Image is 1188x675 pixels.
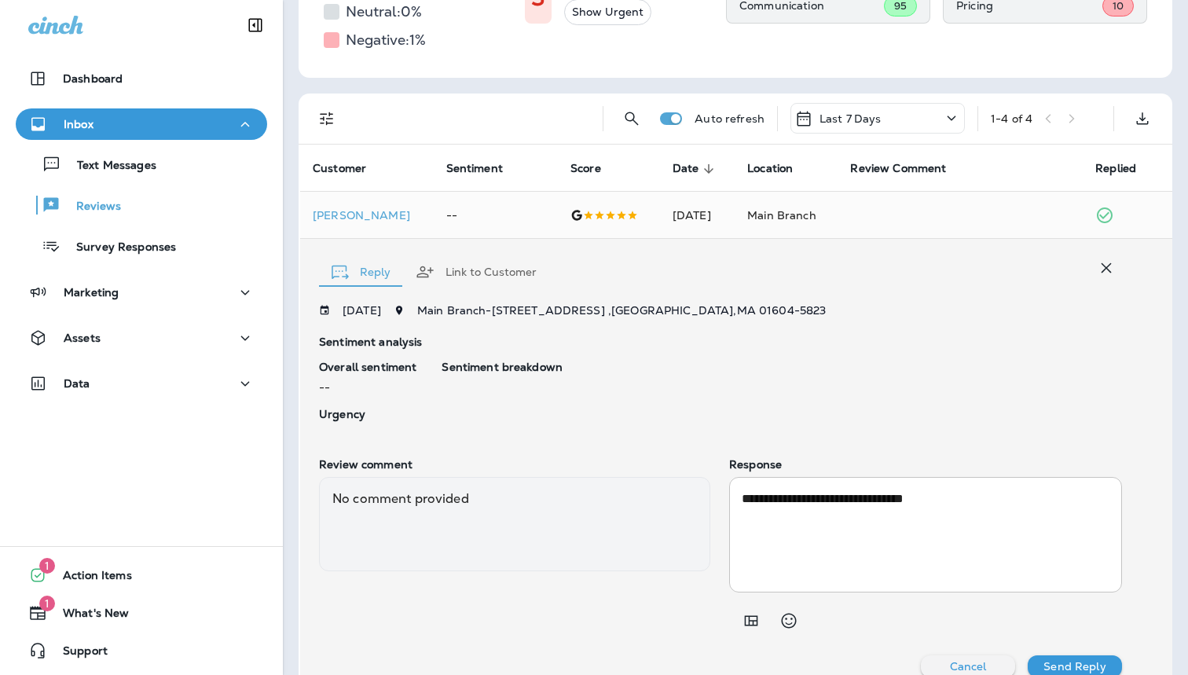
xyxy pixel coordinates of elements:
[950,660,987,673] p: Cancel
[16,597,267,629] button: 1What's New
[446,162,503,175] span: Sentiment
[1127,103,1158,134] button: Export as CSV
[673,162,720,176] span: Date
[729,458,1122,471] p: Response
[16,189,267,222] button: Reviews
[1095,162,1136,175] span: Replied
[64,377,90,390] p: Data
[313,162,366,175] span: Customer
[47,607,129,625] span: What's New
[313,209,421,222] p: [PERSON_NAME]
[319,477,710,571] div: No comment provided
[417,303,827,317] span: Main Branch - [STREET_ADDRESS] , [GEOGRAPHIC_DATA] , MA 01604-5823
[16,635,267,666] button: Support
[319,336,1122,348] p: Sentiment analysis
[16,63,267,94] button: Dashboard
[747,162,813,176] span: Location
[850,162,946,175] span: Review Comment
[319,244,403,300] button: Reply
[16,108,267,140] button: Inbox
[61,159,156,174] p: Text Messages
[570,162,621,176] span: Score
[319,361,416,373] p: Overall sentiment
[747,162,793,175] span: Location
[64,332,101,344] p: Assets
[747,208,816,222] span: Main Branch
[64,286,119,299] p: Marketing
[570,162,601,175] span: Score
[311,103,343,134] button: Filters
[47,569,132,588] span: Action Items
[991,112,1032,125] div: 1 - 4 of 4
[343,304,381,317] p: [DATE]
[16,229,267,262] button: Survey Responses
[60,240,176,255] p: Survey Responses
[319,458,710,471] p: Review comment
[319,408,416,420] p: Urgency
[64,118,93,130] p: Inbox
[434,192,558,239] td: --
[403,244,549,300] button: Link to Customer
[319,361,416,395] div: --
[16,368,267,399] button: Data
[60,200,121,215] p: Reviews
[16,277,267,308] button: Marketing
[695,112,764,125] p: Auto refresh
[446,162,523,176] span: Sentiment
[819,112,882,125] p: Last 7 Days
[16,559,267,591] button: 1Action Items
[63,72,123,85] p: Dashboard
[773,605,805,636] button: Select an emoji
[233,9,277,41] button: Collapse Sidebar
[850,162,966,176] span: Review Comment
[313,162,387,176] span: Customer
[673,162,699,175] span: Date
[660,192,735,239] td: [DATE]
[39,596,55,611] span: 1
[442,361,1122,373] p: Sentiment breakdown
[16,148,267,181] button: Text Messages
[346,28,426,53] h5: Negative: 1 %
[313,209,421,222] div: Click to view Customer Drawer
[16,322,267,354] button: Assets
[1043,660,1105,673] p: Send Reply
[47,644,108,663] span: Support
[39,558,55,574] span: 1
[735,605,767,636] button: Add in a premade template
[1095,162,1157,176] span: Replied
[616,103,647,134] button: Search Reviews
